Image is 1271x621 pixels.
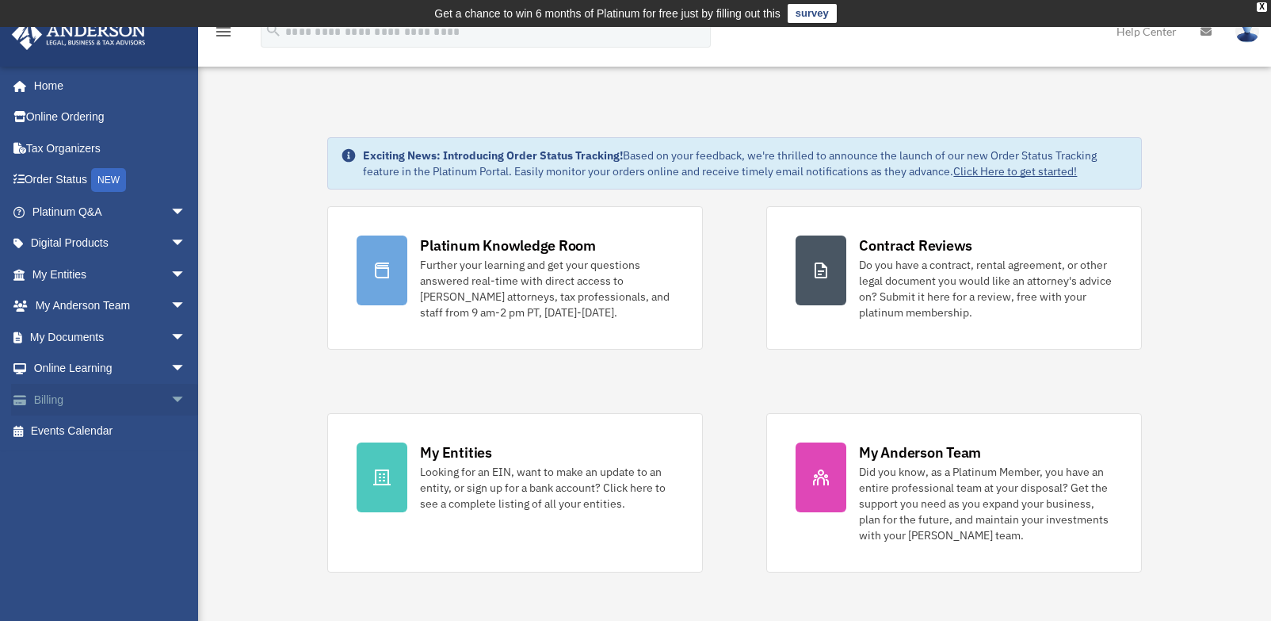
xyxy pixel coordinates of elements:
[859,257,1113,320] div: Do you have a contract, rental agreement, or other legal document you would like an attorney's ad...
[170,196,202,228] span: arrow_drop_down
[420,257,674,320] div: Further your learning and get your questions answered real-time with direct access to [PERSON_NAM...
[420,236,596,255] div: Platinum Knowledge Room
[327,206,703,350] a: Platinum Knowledge Room Further your learning and get your questions answered real-time with dire...
[214,28,233,41] a: menu
[434,4,781,23] div: Get a chance to win 6 months of Platinum for free just by filling out this
[788,4,837,23] a: survey
[11,70,202,102] a: Home
[170,259,202,291] span: arrow_drop_down
[1235,20,1259,43] img: User Pic
[363,148,623,163] strong: Exciting News: Introducing Order Status Tracking!
[11,353,210,385] a: Online Learningarrow_drop_down
[766,206,1142,350] a: Contract Reviews Do you have a contract, rental agreement, or other legal document you would like...
[7,19,151,50] img: Anderson Advisors Platinum Portal
[170,384,202,416] span: arrow_drop_down
[11,259,210,290] a: My Entitiesarrow_drop_down
[11,290,210,322] a: My Anderson Teamarrow_drop_down
[363,148,1128,179] div: Based on your feedback, we're thrilled to announce the launch of our new Order Status Tracking fe...
[170,228,202,260] span: arrow_drop_down
[265,21,282,39] i: search
[11,321,210,353] a: My Documentsarrow_drop_down
[11,164,210,197] a: Order StatusNEW
[91,168,126,192] div: NEW
[11,416,210,447] a: Events Calendar
[170,321,202,354] span: arrow_drop_down
[420,464,674,512] div: Looking for an EIN, want to make an update to an entity, or sign up for a bank account? Click her...
[1257,2,1267,12] div: close
[170,353,202,385] span: arrow_drop_down
[859,464,1113,543] div: Did you know, as a Platinum Member, you have an entire professional team at your disposal? Get th...
[11,384,210,416] a: Billingarrow_drop_down
[11,132,210,164] a: Tax Organizers
[11,102,210,133] a: Online Ordering
[11,196,210,228] a: Platinum Q&Aarrow_drop_down
[327,413,703,573] a: My Entities Looking for an EIN, want to make an update to an entity, or sign up for a bank accoun...
[214,22,233,41] i: menu
[766,413,1142,573] a: My Anderson Team Did you know, as a Platinum Member, you have an entire professional team at your...
[11,228,210,259] a: Digital Productsarrow_drop_down
[859,443,981,462] div: My Anderson Team
[170,290,202,323] span: arrow_drop_down
[953,164,1077,178] a: Click Here to get started!
[420,443,491,462] div: My Entities
[859,236,972,255] div: Contract Reviews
